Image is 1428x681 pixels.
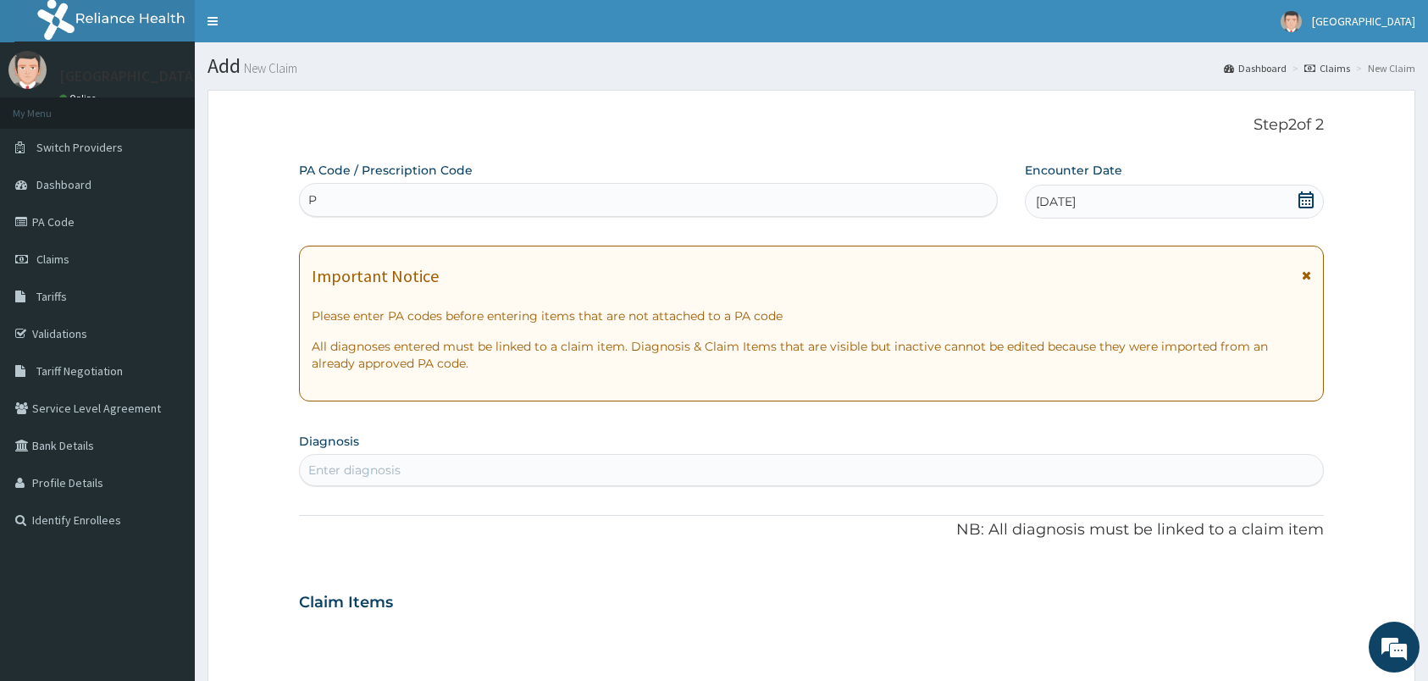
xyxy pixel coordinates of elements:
[59,69,199,84] p: [GEOGRAPHIC_DATA]
[312,267,439,285] h1: Important Notice
[1304,61,1350,75] a: Claims
[241,62,297,75] small: New Claim
[1224,61,1287,75] a: Dashboard
[299,594,393,612] h3: Claim Items
[36,177,91,192] span: Dashboard
[1025,162,1122,179] label: Encounter Date
[299,162,473,179] label: PA Code / Prescription Code
[36,363,123,379] span: Tariff Negotiation
[312,307,1311,324] p: Please enter PA codes before entering items that are not attached to a PA code
[36,140,123,155] span: Switch Providers
[1036,193,1076,210] span: [DATE]
[299,519,1324,541] p: NB: All diagnosis must be linked to a claim item
[59,92,100,104] a: Online
[1352,61,1415,75] li: New Claim
[1281,11,1302,32] img: User Image
[299,433,359,450] label: Diagnosis
[36,289,67,304] span: Tariffs
[299,116,1324,135] p: Step 2 of 2
[308,462,401,479] div: Enter diagnosis
[312,338,1311,372] p: All diagnoses entered must be linked to a claim item. Diagnosis & Claim Items that are visible bu...
[208,55,1415,77] h1: Add
[1312,14,1415,29] span: [GEOGRAPHIC_DATA]
[36,252,69,267] span: Claims
[8,51,47,89] img: User Image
